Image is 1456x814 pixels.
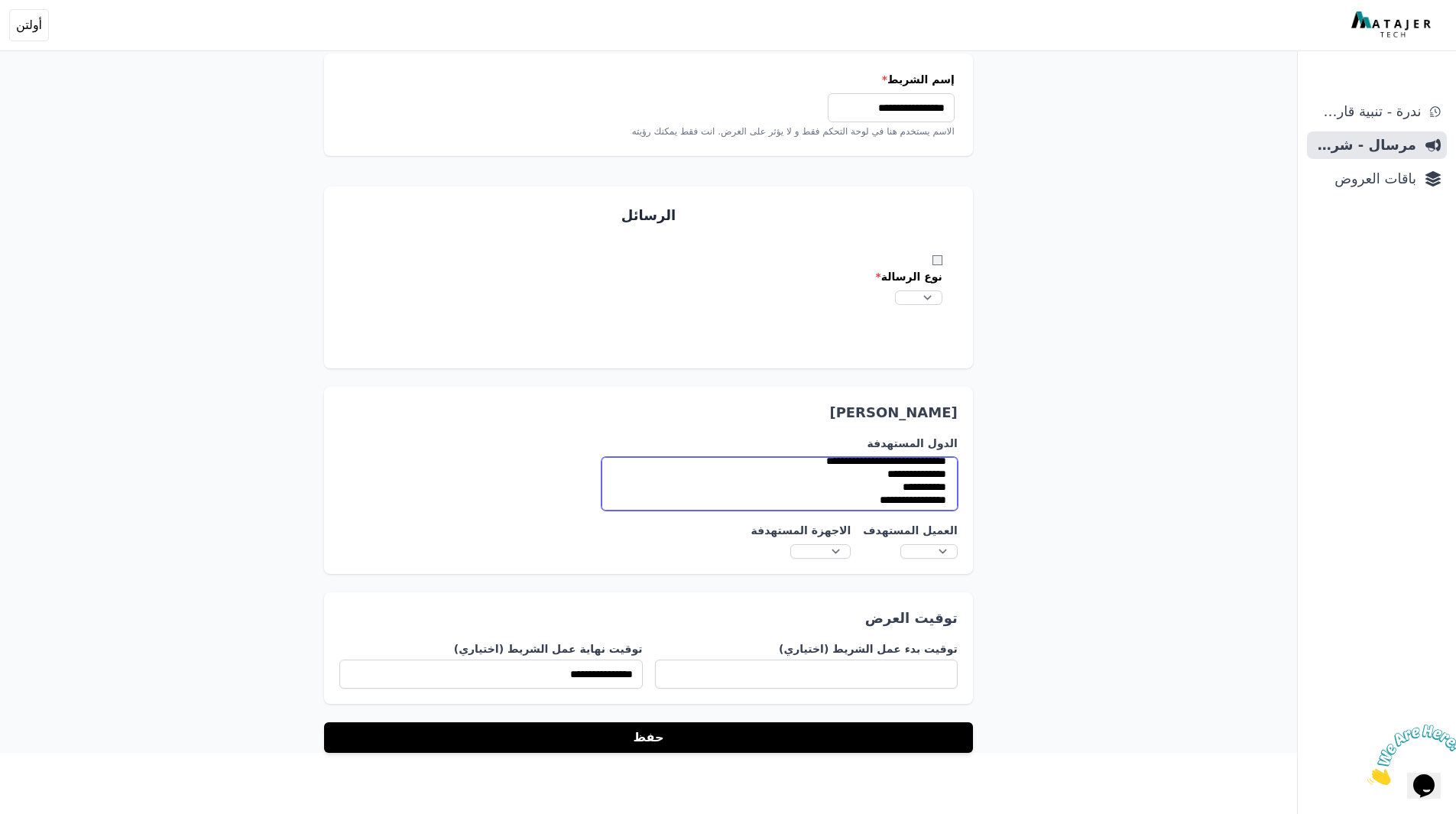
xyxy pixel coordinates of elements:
span: أولتن [16,16,42,34]
label: توقيت نهاية عمل الشريط (اختياري) [339,641,642,657]
label: نوع الرسالة [355,269,942,284]
label: العميل المستهدف [863,523,957,538]
button: $i18n('chat', 'chat_widget') [15,20,49,46]
label: الاجهزة المستهدفة [751,523,851,538]
button: حفظ [324,722,973,753]
img: MatajerTech Logo [1351,11,1435,39]
span: مرسال - شريط دعاية [1313,135,1416,156]
h3: [PERSON_NAME] [339,402,958,423]
label: الدول المستهدفة [339,436,958,451]
h3: توقيت العرض [339,608,958,629]
span: ندرة - تنبية قارب علي النفاذ [1313,101,1421,122]
span: باقات العروض [1313,168,1416,190]
img: الدردشة الملفتة للإنتباه [6,6,101,66]
div: الاسم يستخدم هنا في لوحة التحكم فقط و لا يؤثر على العرض. انت فقط يمكنك رؤيته [342,125,955,138]
button: أولتن [9,9,49,41]
label: توقيت بدء عمل الشريط (اختياري) [655,641,958,657]
label: إسم الشريط [342,72,955,87]
h3: الرسائل [342,205,955,226]
iframe: chat widget [1361,718,1456,791]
